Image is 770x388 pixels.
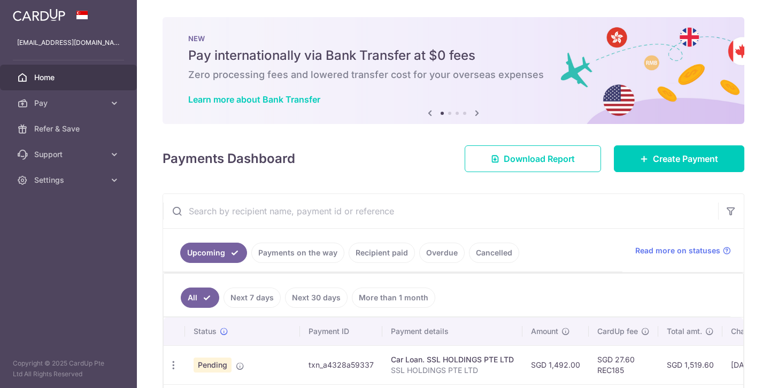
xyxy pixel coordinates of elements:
a: Learn more about Bank Transfer [188,94,320,105]
img: CardUp [13,9,65,21]
th: Payment ID [300,317,382,345]
span: Refer & Save [34,123,105,134]
span: Amount [531,326,558,337]
a: Create Payment [614,145,744,172]
span: Total amt. [667,326,702,337]
span: Download Report [504,152,575,165]
p: NEW [188,34,719,43]
a: Upcoming [180,243,247,263]
p: [EMAIL_ADDRESS][DOMAIN_NAME] [17,37,120,48]
a: Download Report [465,145,601,172]
span: Home [34,72,105,83]
a: Cancelled [469,243,519,263]
a: Read more on statuses [635,245,731,256]
span: Pay [34,98,105,108]
th: Payment details [382,317,522,345]
span: Support [34,149,105,160]
td: SGD 27.60 REC185 [589,345,658,384]
td: txn_a4328a59337 [300,345,382,384]
a: More than 1 month [352,288,435,308]
input: Search by recipient name, payment id or reference [163,194,718,228]
span: Read more on statuses [635,245,720,256]
p: SSL HOLDINGS PTE LTD [391,365,514,376]
img: Bank transfer banner [163,17,744,124]
h6: Zero processing fees and lowered transfer cost for your overseas expenses [188,68,719,81]
a: Next 30 days [285,288,348,308]
a: Next 7 days [224,288,281,308]
a: All [181,288,219,308]
span: Pending [194,358,232,373]
span: Settings [34,175,105,185]
span: Create Payment [653,152,718,165]
td: SGD 1,519.60 [658,345,722,384]
td: SGD 1,492.00 [522,345,589,384]
a: Recipient paid [349,243,415,263]
h5: Pay internationally via Bank Transfer at $0 fees [188,47,719,64]
a: Overdue [419,243,465,263]
span: Status [194,326,217,337]
span: CardUp fee [597,326,638,337]
h4: Payments Dashboard [163,149,295,168]
a: Payments on the way [251,243,344,263]
div: Car Loan. SSL HOLDINGS PTE LTD [391,354,514,365]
